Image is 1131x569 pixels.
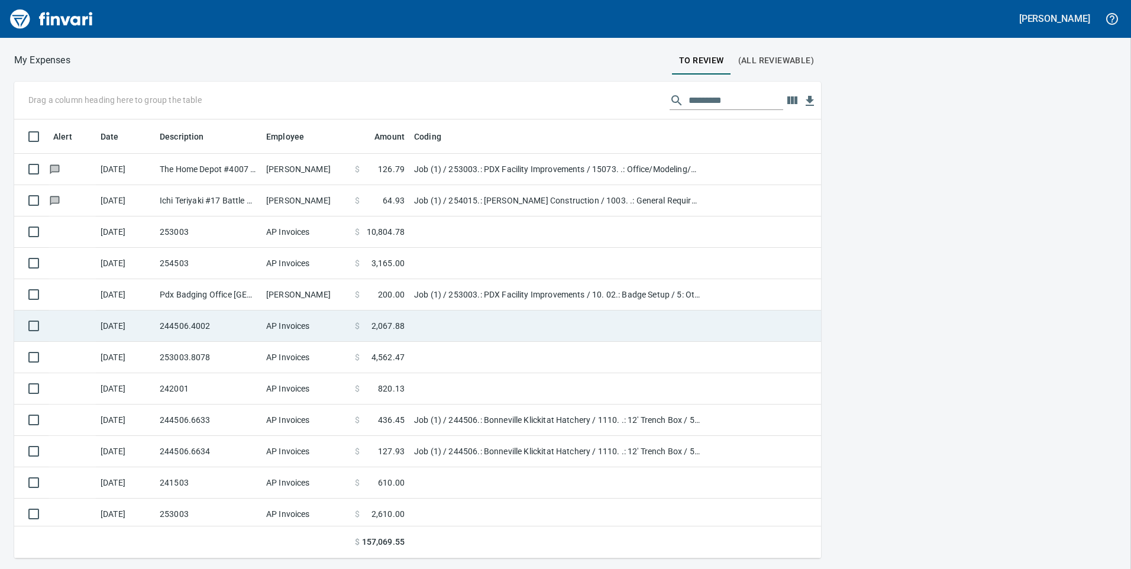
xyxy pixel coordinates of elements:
td: The Home Depot #4007 [GEOGRAPHIC_DATA] OR [155,154,261,185]
td: 241503 [155,467,261,499]
td: AP Invoices [261,405,350,436]
td: AP Invoices [261,248,350,279]
span: $ [355,477,360,489]
span: $ [355,445,360,457]
td: 253003.8078 [155,342,261,373]
span: Has messages [49,165,61,173]
td: [DATE] [96,373,155,405]
td: Job (1) / 253003.: PDX Facility Improvements / 15073. .: Office/Modeling/DTM / 5: Other [409,154,705,185]
td: AP Invoices [261,342,350,373]
span: 157,069.55 [362,536,405,548]
td: Job (1) / 254015.: [PERSON_NAME] Construction / 1003. .: General Requirements / 5: Other [409,185,705,216]
span: Has messages [49,196,61,204]
span: Employee [266,130,319,144]
span: $ [355,195,360,206]
span: 2,067.88 [371,320,405,332]
td: [DATE] [96,216,155,248]
td: Pdx Badging Office [GEOGRAPHIC_DATA] OR [155,279,261,311]
td: Ichi Teriyaki #17 Battle Ground [GEOGRAPHIC_DATA] [155,185,261,216]
td: Job (1) / 244506.: Bonneville Klickitat Hatchery / 1110. .: 12' Trench Box / 5: Other [409,405,705,436]
span: Coding [414,130,457,144]
span: 127.93 [378,445,405,457]
span: Employee [266,130,304,144]
span: $ [355,257,360,269]
button: Choose columns to display [783,92,801,109]
span: Description [160,130,219,144]
button: [PERSON_NAME] [1016,9,1093,28]
nav: breadcrumb [14,53,70,67]
span: Amount [374,130,405,144]
span: $ [355,320,360,332]
td: [DATE] [96,248,155,279]
span: (All Reviewable) [738,53,814,68]
td: Job (1) / 253003.: PDX Facility Improvements / 10. 02.: Badge Setup / 5: Other [409,279,705,311]
td: [DATE] [96,499,155,530]
span: $ [355,508,360,520]
span: Alert [53,130,72,144]
td: AP Invoices [261,373,350,405]
img: Finvari [7,5,96,33]
td: 253003 [155,216,261,248]
span: 436.45 [378,414,405,426]
span: 10,804.78 [367,226,405,238]
span: $ [355,289,360,300]
td: 244506.4002 [155,311,261,342]
span: Description [160,130,204,144]
span: Alert [53,130,88,144]
span: To Review [679,53,724,68]
span: 200.00 [378,289,405,300]
span: 4,562.47 [371,351,405,363]
td: [PERSON_NAME] [261,154,350,185]
span: 820.13 [378,383,405,395]
td: [DATE] [96,467,155,499]
span: 64.93 [383,195,405,206]
td: 254503 [155,248,261,279]
td: 244506.6634 [155,436,261,467]
td: 253003 [155,499,261,530]
td: [DATE] [96,436,155,467]
span: $ [355,536,360,548]
td: 244506.6633 [155,405,261,436]
span: 2,610.00 [371,508,405,520]
span: 610.00 [378,477,405,489]
span: $ [355,383,360,395]
td: AP Invoices [261,311,350,342]
td: Job (1) / 244506.: Bonneville Klickitat Hatchery / 1110. .: 12' Trench Box / 5: Other [409,436,705,467]
p: Drag a column heading here to group the table [28,94,202,106]
span: 3,165.00 [371,257,405,269]
span: $ [355,351,360,363]
td: AP Invoices [261,499,350,530]
button: Download Table [801,92,819,110]
td: [PERSON_NAME] [261,185,350,216]
td: [DATE] [96,405,155,436]
td: [DATE] [96,185,155,216]
td: [DATE] [96,154,155,185]
span: 126.79 [378,163,405,175]
td: AP Invoices [261,216,350,248]
td: [PERSON_NAME] [261,279,350,311]
td: [DATE] [96,342,155,373]
span: $ [355,226,360,238]
span: Amount [359,130,405,144]
span: Coding [414,130,441,144]
span: Date [101,130,134,144]
td: AP Invoices [261,436,350,467]
span: Date [101,130,119,144]
td: [DATE] [96,311,155,342]
span: $ [355,163,360,175]
h5: [PERSON_NAME] [1019,12,1090,25]
td: [DATE] [96,279,155,311]
span: $ [355,414,360,426]
td: 242001 [155,373,261,405]
p: My Expenses [14,53,70,67]
td: AP Invoices [261,467,350,499]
